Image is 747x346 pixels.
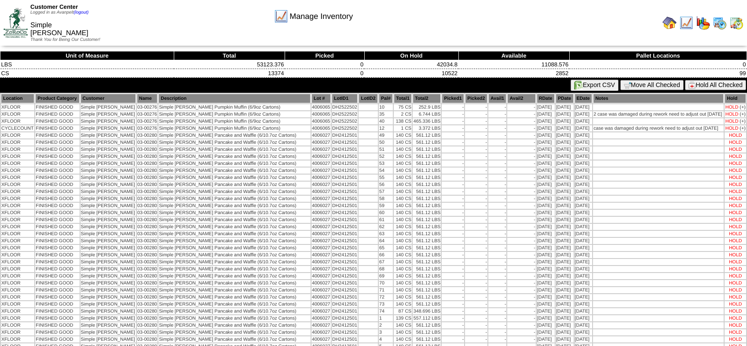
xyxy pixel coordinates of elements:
[507,104,535,110] td: -
[158,189,311,195] td: Simple [PERSON_NAME] Pancake and Waffle (6/10.7oz Cartons)
[4,8,28,37] img: ZoRoCo_Logo(Green%26Foil)%20jpg.webp
[379,160,393,167] td: 53
[158,175,311,181] td: Simple [PERSON_NAME] Pancake and Waffle (6/10.7oz Cartons)
[729,133,742,138] div: HOLD
[158,160,311,167] td: Simple [PERSON_NAME] Pancake and Waffle (6/10.7oz Cartons)
[488,189,506,195] td: -
[465,175,487,181] td: -
[394,146,412,153] td: 140 CS
[311,125,331,131] td: 4006065
[379,132,393,138] td: 49
[137,175,158,181] td: 03-00280
[537,160,555,167] td: [DATE]
[413,146,441,153] td: 561.12 LBS
[35,139,79,146] td: FINISHED GOOD
[593,111,724,117] td: 2 case was damaged during rework need to adjust out [DATE]
[442,94,464,103] th: Picked1
[593,125,724,131] td: case was damaged during rework need to adjust out [DATE]
[465,182,487,188] td: -
[663,16,677,30] img: home.gif
[81,189,136,195] td: Simple [PERSON_NAME]
[442,125,464,131] td: -
[158,153,311,160] td: Simple [PERSON_NAME] Pancake and Waffle (6/10.7oz Cartons)
[311,168,331,174] td: 4006027
[465,139,487,146] td: -
[442,168,464,174] td: -
[158,104,311,110] td: Simple [PERSON_NAME] Pumpkin Muffin (6/9oz Cartons)
[537,139,555,146] td: [DATE]
[35,168,79,174] td: FINISHED GOOD
[332,118,358,124] td: DH2522502
[537,111,555,117] td: [DATE]
[379,146,393,153] td: 51
[311,175,331,181] td: 4006027
[81,111,136,117] td: Simple [PERSON_NAME]
[35,118,79,124] td: FINISHED GOOD
[174,69,285,78] td: 13374
[556,182,574,188] td: [DATE]
[569,69,747,78] td: 99
[556,132,574,138] td: [DATE]
[442,146,464,153] td: -
[556,153,574,160] td: [DATE]
[332,132,358,138] td: DH2412501
[289,12,353,21] span: Manage Inventory
[556,118,574,124] td: [DATE]
[537,175,555,181] td: [DATE]
[537,118,555,124] td: [DATE]
[379,94,393,103] th: Pal#
[729,189,742,194] div: HOLD
[35,94,79,103] th: Product Category
[379,139,393,146] td: 50
[537,125,555,131] td: [DATE]
[556,189,574,195] td: [DATE]
[394,182,412,188] td: 140 CS
[379,175,393,181] td: 55
[465,132,487,138] td: -
[507,175,535,181] td: -
[81,94,136,103] th: Customer
[1,175,34,181] td: XFLOOR
[413,104,441,110] td: 252.9 LBS
[158,139,311,146] td: Simple [PERSON_NAME] Pancake and Waffle (6/10.7oz Cartons)
[620,80,684,90] button: Move All Checked
[729,147,742,152] div: HOLD
[442,139,464,146] td: -
[465,111,487,117] td: -
[413,118,441,124] td: 465.336 LBS
[537,104,555,110] td: [DATE]
[442,111,464,117] td: -
[394,104,412,110] td: 75 CS
[575,168,593,174] td: [DATE]
[442,182,464,188] td: -
[137,160,158,167] td: 03-00280
[1,125,34,131] td: CYCLECOUNT
[137,189,158,195] td: 03-00280
[1,111,34,117] td: XFLOOR
[379,104,393,110] td: 10
[507,153,535,160] td: -
[81,153,136,160] td: Simple [PERSON_NAME]
[35,153,79,160] td: FINISHED GOOD
[413,175,441,181] td: 561.12 LBS
[569,51,747,60] th: Pallet Locations
[35,189,79,195] td: FINISHED GOOD
[465,153,487,160] td: -
[81,146,136,153] td: Simple [PERSON_NAME]
[413,132,441,138] td: 561.12 LBS
[442,132,464,138] td: -
[285,51,364,60] th: Picked
[729,182,742,187] div: HOLD
[379,125,393,131] td: 12
[507,139,535,146] td: -
[537,146,555,153] td: [DATE]
[537,153,555,160] td: [DATE]
[332,94,358,103] th: LotID1
[137,139,158,146] td: 03-00280
[574,81,583,90] img: excel.gif
[81,139,136,146] td: Simple [PERSON_NAME]
[537,94,555,103] th: RDate
[458,69,569,78] td: 2852
[507,189,535,195] td: -
[35,175,79,181] td: FINISHED GOOD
